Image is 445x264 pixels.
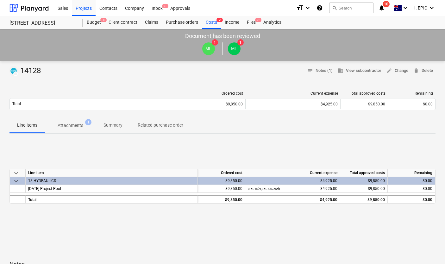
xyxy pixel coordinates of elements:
i: notifications [379,4,385,12]
span: 10 [383,1,390,7]
div: $9,850.00 [343,177,385,185]
span: keyboard_arrow_down [12,169,20,177]
span: Notes (1) [307,67,333,74]
div: $9,850.00 [200,196,242,204]
span: View subcontractor [338,67,381,74]
div: $4,925.00 [248,177,337,185]
a: Claims [141,16,162,29]
p: Document has been reviewed [185,32,260,40]
div: $4,925.00 [248,102,338,106]
button: View subcontractor [335,66,384,76]
div: $0.00 [391,102,433,106]
div: Matt Lebon [228,42,241,55]
a: Files9+ [243,16,260,29]
span: ML [231,46,237,51]
div: $0.00 [390,177,432,185]
i: keyboard_arrow_down [304,4,311,12]
button: Search [329,3,373,13]
span: 1 [237,39,244,46]
span: 2 [216,18,223,22]
div: $9,850.00 [200,177,242,185]
p: Summary [103,122,122,129]
span: delete [413,68,419,73]
div: Ordered cost [201,91,243,96]
span: keyboard_arrow_down [12,177,20,185]
small: 0.50 × $9,850.00 / each [248,187,280,191]
iframe: Chat Widget [413,234,445,264]
div: 18 HYDRAULICS [28,177,195,185]
div: Total [26,195,198,203]
span: I. EPIC [414,5,427,10]
button: Change [384,66,411,76]
div: Line-item [26,169,198,177]
div: Current expense [248,91,338,96]
span: 1 [85,119,91,125]
span: 8 [100,18,107,22]
i: keyboard_arrow_down [428,4,436,12]
div: Ordered cost [198,169,245,177]
div: Current expense [245,169,340,177]
span: Delete [413,67,433,74]
img: xero.svg [10,68,17,74]
button: Delete [411,66,436,76]
p: Attachments [58,122,83,129]
div: Remaining [391,91,433,96]
span: 1 [212,39,218,46]
div: $0.00 [390,196,432,204]
a: Analytics [260,16,285,29]
i: Knowledge base [317,4,323,12]
p: Total [12,101,21,107]
p: Related purchase order [138,122,183,129]
span: Change [386,67,408,74]
span: notes [307,68,313,73]
div: Files [243,16,260,29]
a: Budget8 [83,16,105,29]
i: keyboard_arrow_down [402,4,409,12]
a: Costs2 [202,16,221,29]
div: $9,850.00 [201,102,243,106]
div: Matt Lebon [202,42,215,55]
div: $9,850.00 [343,185,385,193]
span: business [338,68,343,73]
div: Invoice has been synced with Xero and its status is currently DRAFT [9,66,18,76]
div: Costs [202,16,221,29]
span: search [332,5,337,10]
div: Remaining [388,169,435,177]
span: 3-18-03 Project-Pool [28,186,61,191]
i: format_size [296,4,304,12]
div: Total approved costs [340,169,388,177]
div: 14128 [9,66,43,76]
div: $9,850.00 [343,102,385,106]
div: Total approved costs [343,91,385,96]
a: Client contract [105,16,141,29]
span: 9+ [162,4,168,8]
a: Purchase orders [162,16,202,29]
div: $0.00 [390,185,432,193]
p: Line-items [17,122,37,129]
span: ML [205,46,211,51]
div: Budget [83,16,105,29]
a: Income [221,16,243,29]
div: $9,850.00 [343,196,385,204]
div: $4,925.00 [248,196,337,204]
div: $4,925.00 [248,185,337,193]
span: 9+ [255,18,261,22]
span: edit [386,68,392,73]
div: $9,850.00 [200,185,242,193]
button: Notes (1) [305,66,335,76]
div: [STREET_ADDRESS] [9,20,75,27]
